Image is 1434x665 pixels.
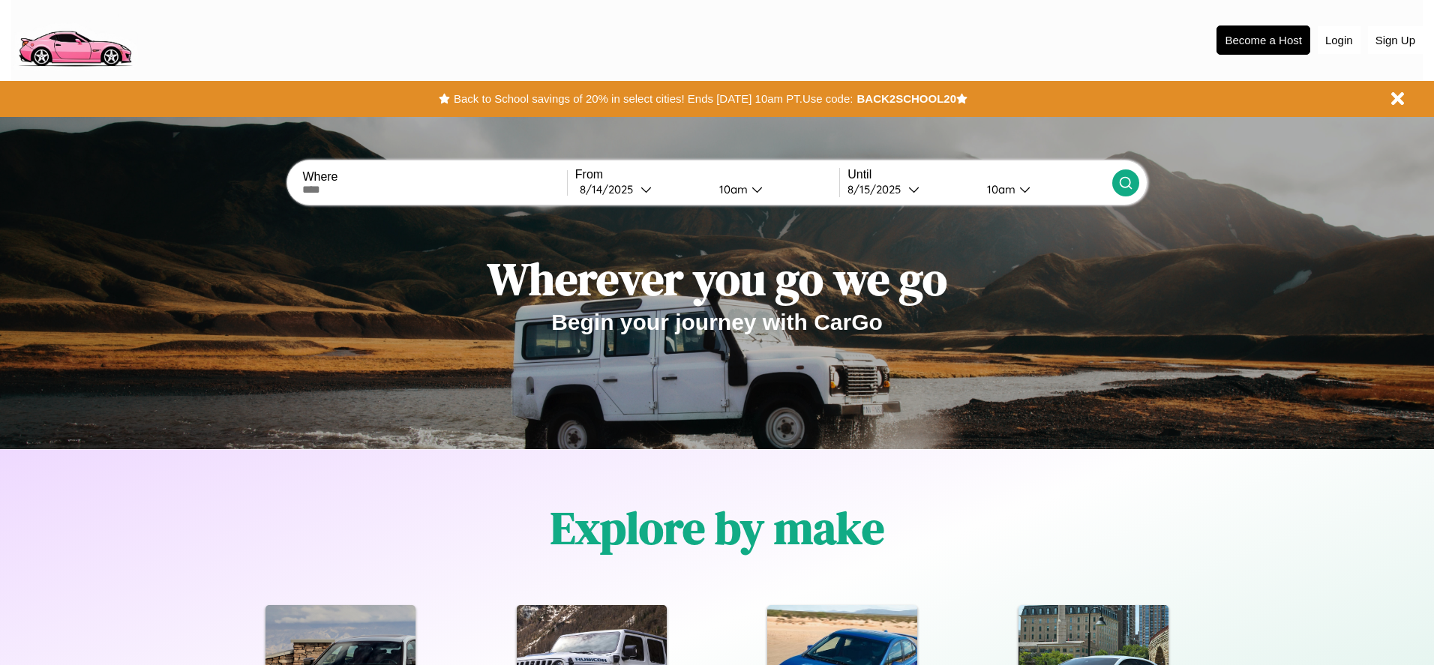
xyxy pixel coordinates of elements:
h1: Explore by make [550,497,884,559]
img: logo [11,7,138,70]
b: BACK2SCHOOL20 [856,92,956,105]
button: Login [1318,26,1360,54]
button: 8/14/2025 [575,181,707,197]
div: 8 / 15 / 2025 [847,182,908,196]
button: 10am [707,181,839,197]
button: Become a Host [1216,25,1310,55]
button: 10am [975,181,1111,197]
div: 10am [712,182,751,196]
button: Sign Up [1368,26,1423,54]
label: Where [302,170,566,184]
div: 10am [979,182,1019,196]
div: 8 / 14 / 2025 [580,182,640,196]
label: Until [847,168,1111,181]
label: From [575,168,839,181]
button: Back to School savings of 20% in select cities! Ends [DATE] 10am PT.Use code: [450,88,856,109]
